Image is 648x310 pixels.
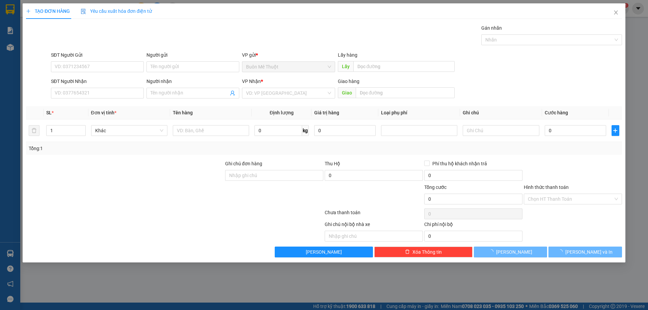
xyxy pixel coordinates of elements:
span: Lấy [338,61,353,72]
span: VP Nhận [242,79,261,84]
div: Tổng: 1 [29,145,250,152]
button: plus [612,125,619,136]
span: Giao [338,87,356,98]
button: [PERSON_NAME] [275,247,373,257]
span: Cước hàng [545,110,568,115]
span: Giá trị hàng [314,110,339,115]
div: Người nhận [146,78,239,85]
span: Phí thu hộ khách nhận trả [430,160,490,167]
div: SĐT Người Nhận [51,78,144,85]
label: Ghi chú đơn hàng [225,161,262,166]
span: [PERSON_NAME] [306,248,342,256]
div: Người gửi [146,51,239,59]
span: user-add [230,90,236,96]
span: loading [558,249,565,254]
button: [PERSON_NAME] [474,247,547,257]
th: Ghi chú [460,106,542,119]
span: Khác [95,125,163,136]
button: deleteXóa Thông tin [375,247,473,257]
span: TẠO ĐƠN HÀNG [26,8,70,14]
input: Ghi chú đơn hàng [225,170,323,181]
button: delete [29,125,39,136]
span: Tên hàng [173,110,193,115]
span: kg [302,125,309,136]
span: Định lượng [270,110,294,115]
div: VP gửi [242,51,335,59]
span: loading [489,249,496,254]
span: Đơn vị tính [91,110,116,115]
th: Loại phụ phí [378,106,460,119]
span: Thu Hộ [325,161,340,166]
img: icon [81,9,86,14]
button: [PERSON_NAME] và In [549,247,622,257]
input: Dọc đường [356,87,455,98]
span: [PERSON_NAME] và In [565,248,613,256]
span: Xóa Thông tin [412,248,442,256]
span: Giao hàng [338,79,359,84]
span: Lấy hàng [338,52,357,58]
div: SĐT Người Gửi [51,51,144,59]
span: close [613,10,619,15]
span: SL [47,110,52,115]
div: Ghi chú nội bộ nhà xe [325,221,423,231]
span: [PERSON_NAME] [496,248,533,256]
span: Tổng cước [424,185,447,190]
div: Chưa thanh toán [324,209,424,221]
span: plus [612,128,619,133]
input: Nhập ghi chú [325,231,423,242]
span: delete [405,249,410,255]
input: VD: Bàn, Ghế [173,125,249,136]
label: Hình thức thanh toán [524,185,569,190]
div: Chi phí nội bộ [424,221,522,231]
input: 0 [314,125,376,136]
span: Buôn Mê Thuột [246,62,331,72]
label: Gán nhãn [481,25,502,31]
input: Ghi Chú [463,125,539,136]
span: plus [26,9,31,13]
input: Dọc đường [353,61,455,72]
button: Close [606,3,625,22]
span: Yêu cầu xuất hóa đơn điện tử [81,8,152,14]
